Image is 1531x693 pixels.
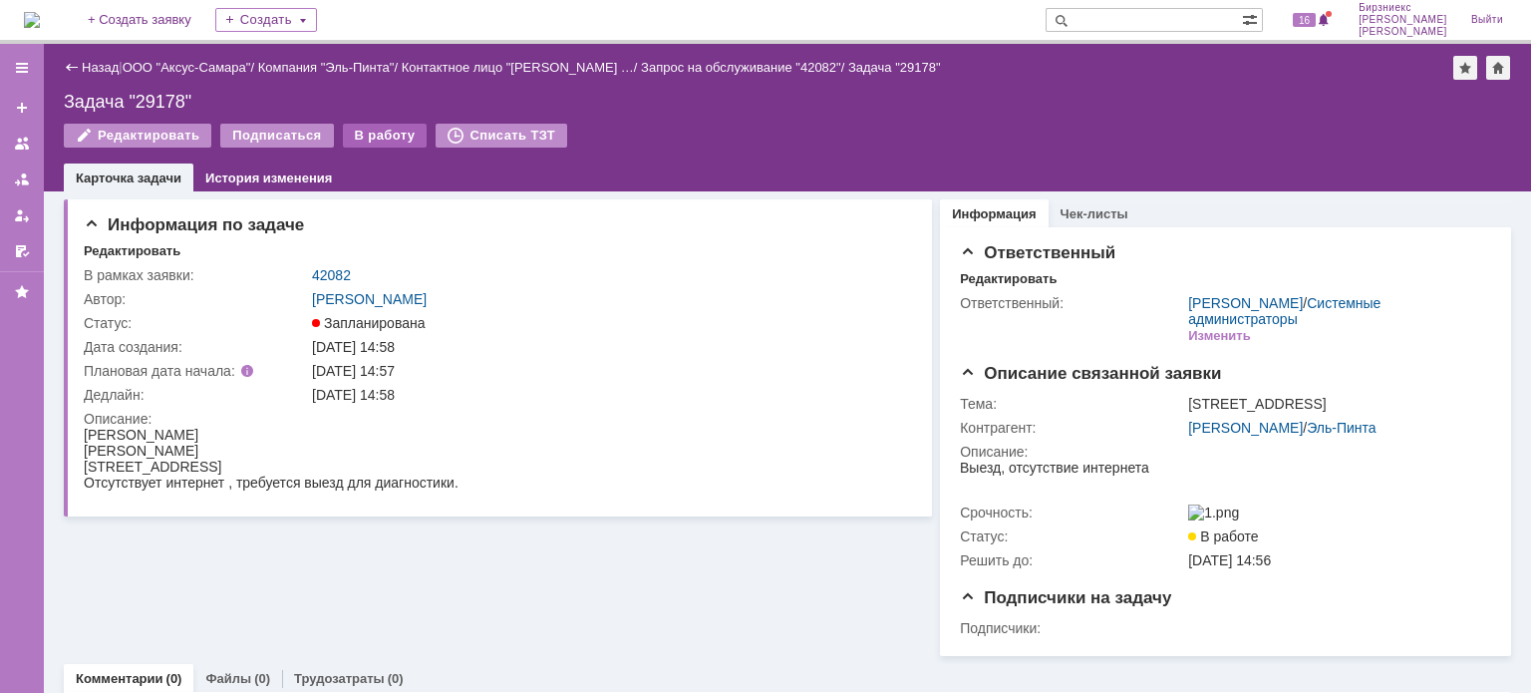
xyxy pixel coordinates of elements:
[123,60,251,75] a: ООО "Аксус-Самара"
[119,59,122,74] div: |
[402,60,641,75] div: /
[258,60,395,75] a: Компания "Эль-Пинта"
[258,60,402,75] div: /
[84,363,284,379] div: Плановая дата начала:
[84,315,308,331] div: Статус:
[1188,505,1239,520] img: 1.png
[1453,56,1477,80] div: Добавить в избранное
[312,387,904,403] div: [DATE] 14:58
[1188,528,1258,544] span: В работе
[641,60,848,75] div: /
[960,505,1184,520] div: Срочность:
[960,271,1057,287] div: Редактировать
[84,215,304,234] span: Информация по задаче
[84,291,308,307] div: Автор:
[215,8,317,32] div: Создать
[6,128,38,160] a: Заявки на командах
[960,588,1171,607] span: Подписчики на задачу
[76,171,181,185] a: Карточка задачи
[1188,295,1380,327] a: Системные администраторы
[1188,295,1303,311] a: [PERSON_NAME]
[6,164,38,195] a: Заявки в моей ответственности
[312,363,904,379] div: [DATE] 14:57
[1293,13,1316,27] span: 16
[1188,295,1481,327] div: /
[312,267,351,283] a: 42082
[1188,396,1481,412] div: [STREET_ADDRESS]
[84,411,908,427] div: Описание:
[64,92,1511,112] div: Задача "29178"
[84,267,308,283] div: В рамках заявки:
[641,60,841,75] a: Запрос на обслуживание "42082"
[6,199,38,231] a: Мои заявки
[960,552,1184,568] div: Решить до:
[24,12,40,28] img: logo
[960,444,1485,460] div: Описание:
[84,387,308,403] div: Дедлайн:
[1307,420,1376,436] a: Эль-Пинта
[402,60,634,75] a: Контактное лицо "[PERSON_NAME] …
[1359,2,1447,14] span: Бирзниекс
[388,671,404,686] div: (0)
[1188,328,1251,344] div: Изменить
[312,291,427,307] a: [PERSON_NAME]
[1188,420,1303,436] a: [PERSON_NAME]
[960,364,1221,383] span: Описание связанной заявки
[952,206,1036,221] a: Информация
[1242,9,1262,28] span: Расширенный поиск
[205,671,251,686] a: Файлы
[1486,56,1510,80] div: Сделать домашней страницей
[76,671,163,686] a: Комментарии
[960,243,1115,262] span: Ответственный
[254,671,270,686] div: (0)
[312,315,426,331] span: Запланирована
[960,528,1184,544] div: Статус:
[1188,420,1481,436] div: /
[960,295,1184,311] div: Ответственный:
[1359,26,1447,38] span: [PERSON_NAME]
[1061,206,1128,221] a: Чек-листы
[123,60,258,75] div: /
[84,243,180,259] div: Редактировать
[960,420,1184,436] div: Контрагент:
[960,396,1184,412] div: Тема:
[6,92,38,124] a: Создать заявку
[24,12,40,28] a: Перейти на домашнюю страницу
[1359,14,1447,26] span: [PERSON_NAME]
[166,671,182,686] div: (0)
[6,235,38,267] a: Мои согласования
[960,620,1184,636] div: Подписчики:
[84,339,308,355] div: Дата создания:
[848,60,941,75] div: Задача "29178"
[1188,552,1271,568] span: [DATE] 14:56
[82,60,119,75] a: Назад
[312,339,904,355] div: [DATE] 14:58
[294,671,385,686] a: Трудозатраты
[205,171,332,185] a: История изменения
